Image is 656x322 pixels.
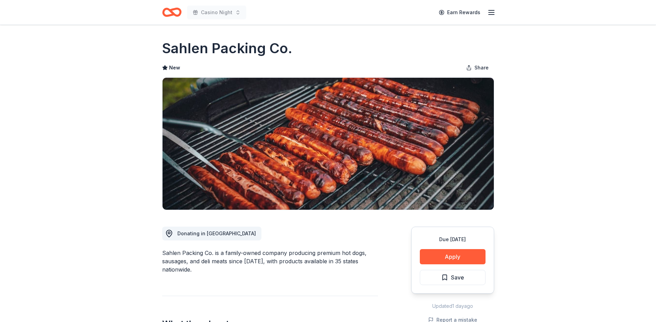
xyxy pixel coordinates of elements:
[187,6,246,19] button: Casino Night
[163,78,494,210] img: Image for Sahlen Packing Co.
[411,302,494,310] div: Updated 1 day ago
[420,270,486,285] button: Save
[420,235,486,244] div: Due [DATE]
[201,8,232,17] span: Casino Night
[169,64,180,72] span: New
[474,64,489,72] span: Share
[451,273,464,282] span: Save
[162,39,292,58] h1: Sahlen Packing Co.
[420,249,486,264] button: Apply
[461,61,494,75] button: Share
[162,249,378,274] div: Sahlen Packing Co. is a family-owned company producing premium hot dogs, sausages, and deli meats...
[162,4,182,20] a: Home
[177,230,256,236] span: Donating in [GEOGRAPHIC_DATA]
[435,6,484,19] a: Earn Rewards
